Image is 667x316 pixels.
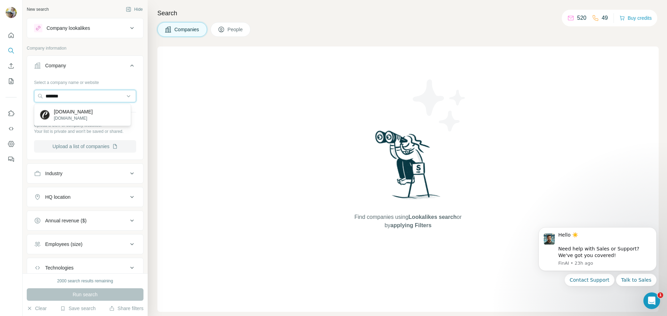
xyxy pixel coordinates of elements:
[390,222,431,228] span: applying Filters
[54,115,93,121] p: [DOMAIN_NAME]
[47,25,90,32] div: Company lookalikes
[45,194,71,200] div: HQ location
[45,170,63,177] div: Industry
[352,213,463,230] span: Find companies using or by
[6,138,17,150] button: Dashboard
[45,264,74,271] div: Technologies
[60,305,96,312] button: Save search
[27,189,143,205] button: HQ location
[528,219,667,313] iframe: Intercom notifications message
[6,44,17,57] button: Search
[109,305,143,312] button: Share filters
[45,217,87,224] div: Annual revenue ($)
[45,62,66,69] div: Company
[27,57,143,77] button: Company
[34,77,136,86] div: Select a company name or website
[228,26,244,33] span: People
[372,129,444,206] img: Surfe Illustration - Woman searching with binoculars
[643,292,660,309] iframe: Intercom live chat
[57,278,113,284] div: 2000 search results remaining
[409,214,457,220] span: Lookalikes search
[577,14,586,22] p: 520
[27,259,143,276] button: Technologies
[54,108,93,115] p: [DOMAIN_NAME]
[6,75,17,87] button: My lists
[34,140,136,153] button: Upload a list of companies
[34,128,136,135] p: Your list is private and won't be saved or shared.
[658,292,663,298] span: 1
[27,6,49,12] div: New search
[408,74,471,137] img: Surfe Illustration - Stars
[6,107,17,120] button: Use Surfe on LinkedIn
[619,13,652,23] button: Buy credits
[157,8,659,18] h4: Search
[45,241,82,248] div: Employees (size)
[27,165,143,182] button: Industry
[27,20,143,36] button: Company lookalikes
[27,236,143,253] button: Employees (size)
[27,212,143,229] button: Annual revenue ($)
[6,29,17,42] button: Quick start
[27,305,47,312] button: Clear
[27,45,143,51] p: Company information
[6,153,17,165] button: Feedback
[6,7,17,18] img: Avatar
[174,26,200,33] span: Companies
[6,60,17,72] button: Enrich CSV
[40,110,50,120] img: comedera.com
[6,122,17,135] button: Use Surfe API
[121,4,148,15] button: Hide
[602,14,608,22] p: 49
